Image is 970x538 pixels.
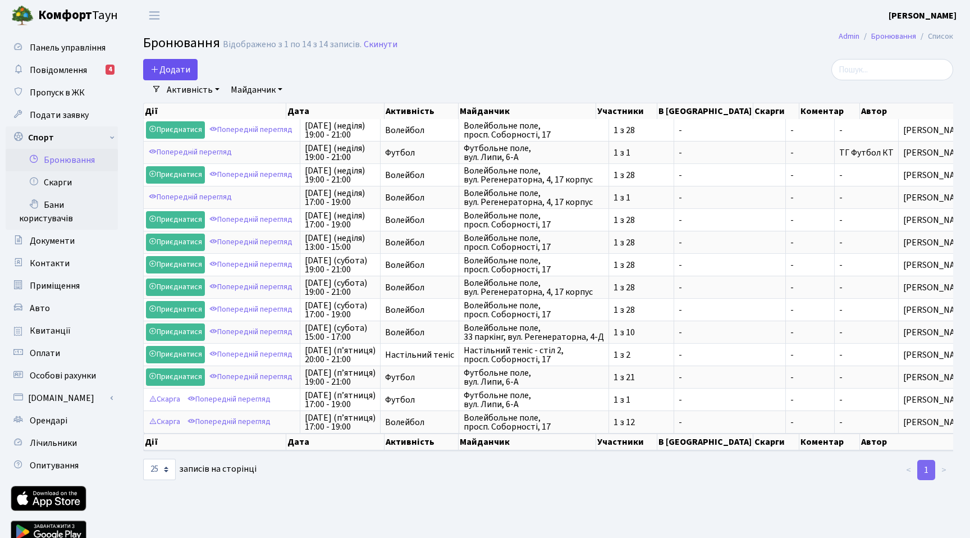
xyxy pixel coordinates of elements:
span: Волейбол [385,283,454,292]
a: Скарга [146,413,183,431]
a: Панель управління [6,37,118,59]
label: записів на сторінці [143,459,257,480]
span: - [679,418,781,427]
a: Приєднатися [146,368,205,386]
a: Попередній перегляд [146,189,235,206]
span: - [790,350,830,359]
span: - [679,126,781,135]
span: Волейбол [385,261,454,270]
a: Скинути [364,39,397,50]
a: Спорт [6,126,118,149]
span: 1 з 1 [614,395,669,404]
span: - [839,169,843,181]
a: Орендарі [6,409,118,432]
span: Оплати [30,347,60,359]
th: Майданчик [459,434,596,450]
span: [PERSON_NAME] [903,238,970,247]
span: [PERSON_NAME] [903,193,970,202]
span: - [839,259,843,271]
span: 1 з 28 [614,283,669,292]
span: Особові рахунки [30,370,96,382]
b: Комфорт [38,6,92,24]
a: Повідомлення4 [6,59,118,81]
a: Опитування [6,454,118,477]
span: [DATE] (субота) 19:00 - 21:00 [305,279,376,297]
span: Приміщення [30,280,80,292]
a: Авто [6,297,118,320]
b: [PERSON_NAME] [889,10,957,22]
span: - [790,261,830,270]
a: Подати заявку [6,104,118,126]
span: [DATE] (п’ятниця) 17:00 - 19:00 [305,413,376,431]
a: Попередній перегляд [185,413,273,431]
span: Пропуск в ЖК [30,86,85,99]
span: [DATE] (субота) 15:00 - 17:00 [305,323,376,341]
a: Приєднатися [146,166,205,184]
span: 1 з 28 [614,126,669,135]
span: - [839,394,843,406]
a: Приєднатися [146,121,205,139]
span: - [839,326,843,339]
span: - [679,193,781,202]
span: 1 з 12 [614,418,669,427]
a: Майданчик [226,80,287,99]
span: 1 з 28 [614,261,669,270]
span: - [790,418,830,427]
span: - [790,395,830,404]
span: [PERSON_NAME] [903,261,970,270]
span: Опитування [30,459,79,472]
a: Лічильники [6,432,118,454]
a: Попередній перегляд [207,323,295,341]
span: Волейбольне поле, вул. Регенераторна, 4, 17 корпус [464,279,604,297]
span: Лічильники [30,437,77,449]
span: Бронювання [143,33,220,53]
span: - [790,373,830,382]
a: Контакти [6,252,118,275]
span: Таун [38,6,118,25]
span: Волейбольне поле, просп. Соборності, 17 [464,121,604,139]
th: Дата [286,103,385,119]
select: записів на сторінці [143,459,176,480]
span: Волейбол [385,126,454,135]
span: - [790,328,830,337]
span: [PERSON_NAME] [903,418,970,427]
th: Скарги [753,103,799,119]
a: Попередній перегляд [207,368,295,386]
th: Участники [596,434,657,450]
th: Скарги [753,434,799,450]
span: [DATE] (неділя) 19:00 - 21:00 [305,166,376,184]
span: - [790,126,830,135]
span: Волейбол [385,216,454,225]
span: 1 з 2 [614,350,669,359]
a: Скарги [6,171,118,194]
span: Футбольне поле, вул. Липи, 6-А [464,368,604,386]
div: 4 [106,65,115,75]
span: Волейбольне поле, вул. Регенераторна, 4, 17 корпус [464,189,604,207]
a: Попередній перегляд [207,301,295,318]
span: - [790,171,830,180]
span: - [679,283,781,292]
span: [PERSON_NAME] [903,171,970,180]
span: [DATE] (неділя) 17:00 - 19:00 [305,189,376,207]
th: Майданчик [459,103,596,119]
span: - [679,261,781,270]
span: 1 з 1 [614,193,669,202]
a: Приміщення [6,275,118,297]
span: ТГ Футбол КТ [839,147,894,159]
span: Волейбольне поле, просп. Соборності, 17 [464,234,604,252]
a: Приєднатися [146,279,205,296]
li: Список [916,30,953,43]
span: - [790,216,830,225]
a: 1 [917,460,935,480]
a: Документи [6,230,118,252]
span: [DATE] (п’ятниця) 20:00 - 21:00 [305,346,376,364]
span: - [679,328,781,337]
th: Участники [596,103,657,119]
span: - [679,373,781,382]
span: - [790,238,830,247]
a: Попередній перегляд [146,144,235,161]
span: Волейбол [385,418,454,427]
span: Волейбол [385,193,454,202]
a: Admin [839,30,859,42]
span: Подати заявку [30,109,89,121]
